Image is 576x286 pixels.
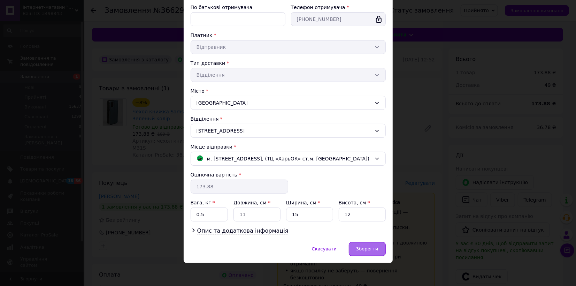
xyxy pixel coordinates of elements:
div: [STREET_ADDRESS] [191,124,386,138]
label: Висота, см [339,200,370,205]
label: Довжина, см [233,200,270,205]
div: Місто [191,88,386,95]
input: +380 [291,12,386,26]
span: Опис та додаткова інформація [197,227,289,234]
div: Відділення [191,115,386,122]
div: Місце відправки [191,143,386,150]
label: Ширина, см [286,200,320,205]
div: Тип доставки [191,60,386,67]
label: Телефон отримувача [291,5,345,10]
div: Платник [191,32,386,39]
label: Вага, кг [191,200,215,205]
label: Оціночна вартість [191,172,237,178]
span: Зберегти [356,246,378,251]
label: По батькові отримувача [191,5,253,10]
span: Скасувати [312,246,337,251]
div: [GEOGRAPHIC_DATA] [191,96,386,110]
span: м. [STREET_ADDRESS], (ТЦ «ХарьОК» ст.м. [GEOGRAPHIC_DATA]) [207,155,370,163]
